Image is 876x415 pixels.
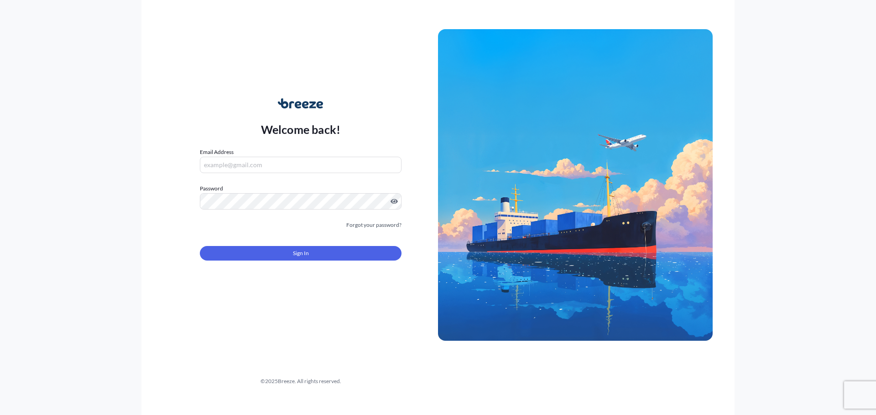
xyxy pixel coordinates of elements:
div: © 2025 Breeze. All rights reserved. [163,377,438,386]
a: Forgot your password? [346,220,401,230]
p: Welcome back! [261,122,341,137]
img: Ship illustration [438,29,713,341]
span: Sign In [293,249,309,258]
label: Password [200,184,401,193]
button: Sign In [200,246,401,261]
button: Show password [391,198,398,205]
label: Email Address [200,148,234,157]
input: example@gmail.com [200,157,401,173]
